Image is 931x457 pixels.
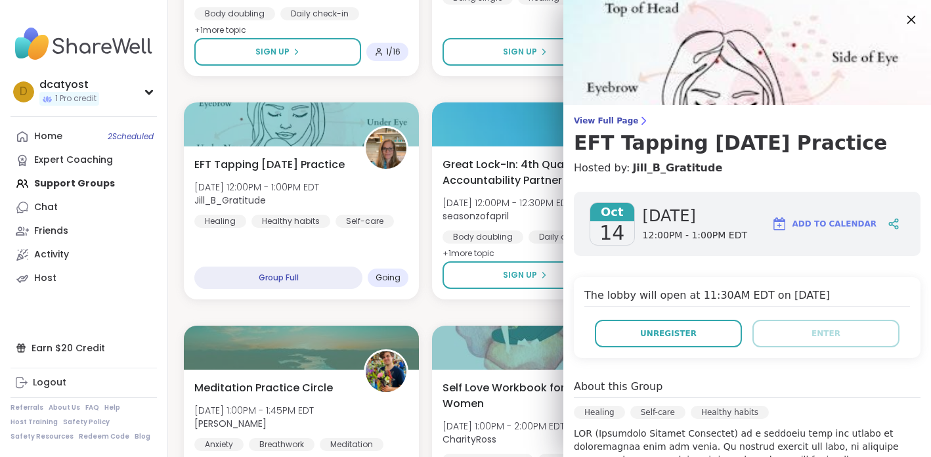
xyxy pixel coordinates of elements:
[574,160,920,176] h4: Hosted by:
[529,230,607,244] div: Daily check-in
[595,320,742,347] button: Unregister
[574,116,920,155] a: View Full PageEFT Tapping [DATE] Practice
[691,406,769,419] div: Healthy habits
[85,403,99,412] a: FAQ
[251,215,330,228] div: Healthy habits
[590,203,634,221] span: Oct
[386,47,401,57] span: 1 / 16
[11,371,157,395] a: Logout
[599,221,624,245] span: 14
[79,432,129,441] a: Redeem Code
[108,131,154,142] span: 2 Scheduled
[255,46,290,58] span: Sign Up
[194,380,333,396] span: Meditation Practice Circle
[11,432,74,441] a: Safety Resources
[366,128,406,169] img: Jill_B_Gratitude
[280,7,359,20] div: Daily check-in
[39,77,99,92] div: dcatyost
[574,406,625,419] div: Healing
[34,225,68,238] div: Friends
[503,46,537,58] span: Sign Up
[194,38,361,66] button: Sign Up
[194,7,275,20] div: Body doubling
[792,218,877,230] span: Add to Calendar
[640,328,697,339] span: Unregister
[443,230,523,244] div: Body doubling
[33,376,66,389] div: Logout
[11,336,157,360] div: Earn $20 Credit
[11,267,157,290] a: Host
[34,248,69,261] div: Activity
[11,21,157,67] img: ShareWell Nav Logo
[376,272,401,283] span: Going
[20,83,28,100] span: d
[443,261,607,289] button: Sign Up
[643,229,747,242] span: 12:00PM - 1:00PM EDT
[443,433,496,446] b: CharityRoss
[771,216,787,232] img: ShareWell Logomark
[11,219,157,243] a: Friends
[194,157,345,173] span: EFT Tapping [DATE] Practice
[336,215,394,228] div: Self-care
[574,116,920,126] span: View Full Page
[34,272,56,285] div: Host
[34,130,62,143] div: Home
[34,154,113,167] div: Expert Coaching
[11,196,157,219] a: Chat
[194,181,319,194] span: [DATE] 12:00PM - 1:00PM EDT
[766,208,882,240] button: Add to Calendar
[104,403,120,412] a: Help
[443,196,572,209] span: [DATE] 12:00PM - 12:30PM EDT
[55,93,97,104] span: 1 Pro credit
[574,131,920,155] h3: EFT Tapping [DATE] Practice
[63,418,110,427] a: Safety Policy
[574,379,662,395] h4: About this Group
[443,420,565,433] span: [DATE] 1:00PM - 2:00PM EDT
[194,404,314,417] span: [DATE] 1:00PM - 1:45PM EDT
[443,38,607,66] button: Sign Up
[194,215,246,228] div: Healing
[443,209,509,223] b: seasonzofapril
[812,328,840,339] span: Enter
[194,267,362,289] div: Group Full
[443,157,597,188] span: Great Lock-In: 4th Quarter Accountability Partner
[366,351,406,392] img: Nicholas
[135,432,150,441] a: Blog
[194,194,266,207] b: Jill_B_Gratitude
[630,406,685,419] div: Self-care
[11,125,157,148] a: Home2Scheduled
[11,403,43,412] a: Referrals
[503,269,537,281] span: Sign Up
[194,438,244,451] div: Anxiety
[11,418,58,427] a: Host Training
[752,320,899,347] button: Enter
[34,201,58,214] div: Chat
[194,417,267,430] b: [PERSON_NAME]
[11,148,157,172] a: Expert Coaching
[643,206,747,227] span: [DATE]
[443,380,597,412] span: Self Love Workbook for Women
[11,243,157,267] a: Activity
[632,160,722,176] a: Jill_B_Gratitude
[320,438,383,451] div: Meditation
[249,438,314,451] div: Breathwork
[584,288,910,307] h4: The lobby will open at 11:30AM EDT on [DATE]
[49,403,80,412] a: About Us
